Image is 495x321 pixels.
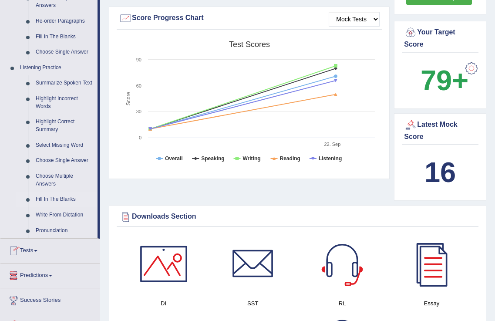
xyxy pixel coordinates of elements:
[324,142,340,147] tspan: 22. Sep
[32,223,98,239] a: Pronunciation
[32,91,98,114] a: Highlight Incorrect Words
[424,156,456,188] b: 16
[280,155,300,162] tspan: Reading
[404,26,476,50] div: Your Target Score
[201,155,224,162] tspan: Speaking
[302,299,383,308] h4: RL
[212,299,293,308] h4: SST
[0,288,100,310] a: Success Stories
[319,155,342,162] tspan: Listening
[136,57,141,62] text: 90
[32,44,98,60] a: Choose Single Answer
[16,60,98,76] a: Listening Practice
[0,239,100,260] a: Tests
[32,169,98,192] a: Choose Multiple Answers
[125,92,131,106] tspan: Score
[119,12,380,25] div: Score Progress Chart
[32,153,98,169] a: Choose Single Answer
[32,138,98,153] a: Select Missing Word
[0,264,100,285] a: Predictions
[136,109,141,114] text: 30
[32,114,98,137] a: Highlight Correct Summary
[242,155,260,162] tspan: Writing
[32,29,98,45] a: Fill In The Blanks
[421,64,468,96] b: 79+
[165,155,183,162] tspan: Overall
[32,75,98,91] a: Summarize Spoken Text
[391,299,472,308] h4: Essay
[123,299,204,308] h4: DI
[229,40,270,49] tspan: Test scores
[136,83,141,88] text: 60
[139,135,141,140] text: 0
[32,14,98,29] a: Re-order Paragraphs
[119,210,476,223] div: Downloads Section
[32,207,98,223] a: Write From Dictation
[32,192,98,207] a: Fill In The Blanks
[404,118,476,142] div: Latest Mock Score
